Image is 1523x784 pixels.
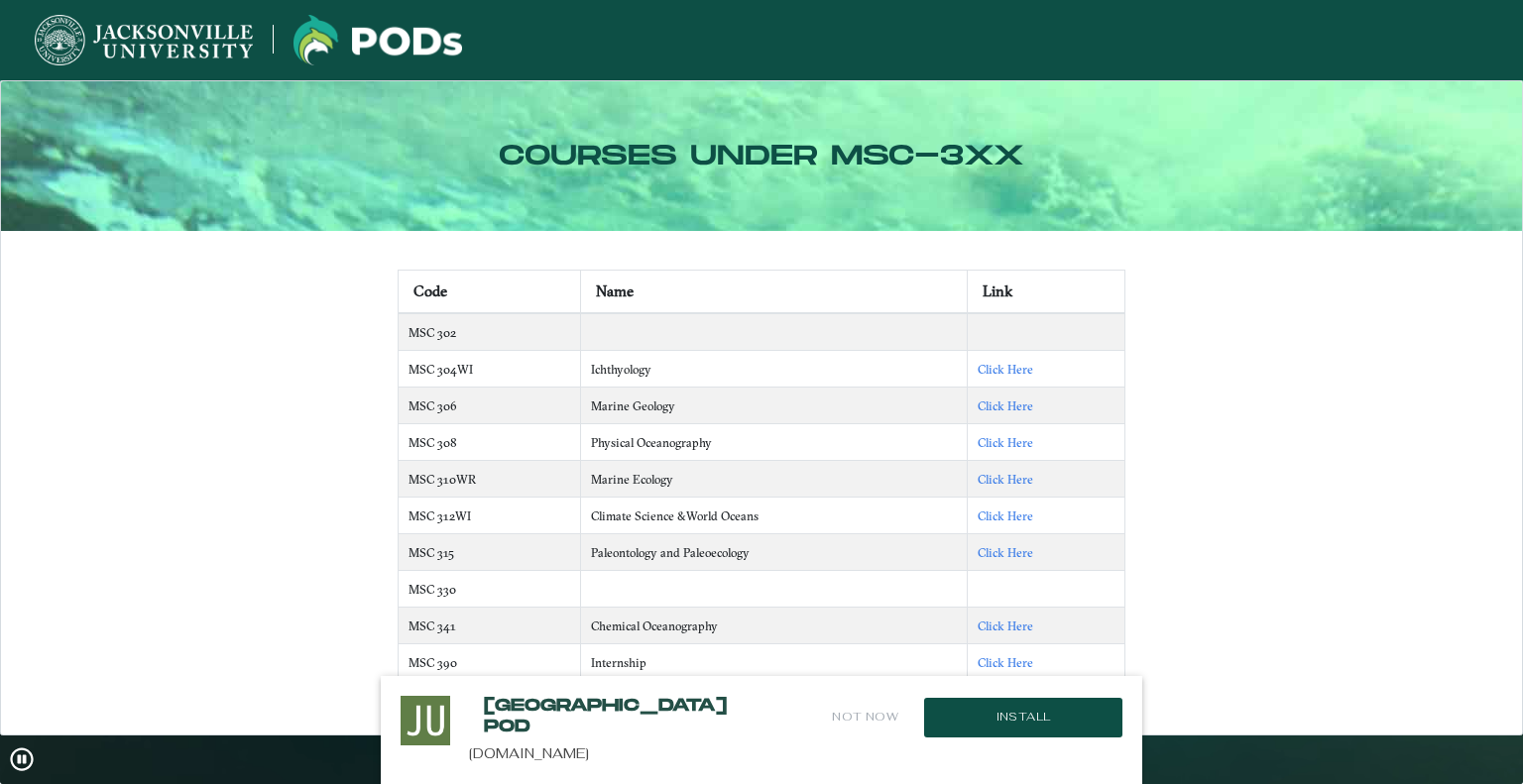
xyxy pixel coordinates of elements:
td: MSC 315 [398,534,580,571]
td: Ichthyology [580,351,967,388]
a: Click Here [978,508,1033,523]
td: Internship [580,644,967,681]
td: MSC 302 [398,313,580,351]
button: Not Now [830,696,900,738]
th: Code [398,270,580,313]
td: MSC 304WI [398,351,580,388]
a: [DOMAIN_NAME] [469,744,589,762]
td: MSC 310WR [398,461,580,498]
img: Jacksonville University logo [293,15,462,65]
a: Click Here [978,545,1033,560]
td: Marine Geology [580,388,967,424]
h2: [GEOGRAPHIC_DATA] POD [484,696,691,736]
td: MSC 330 [398,571,580,608]
td: MSC 341 [398,608,580,644]
td: Paleontology and Paleoecology [580,534,967,571]
th: Link [967,270,1124,313]
img: Jacksonville University logo [35,15,253,65]
td: Marine Ecology [580,461,967,498]
td: Climate Science &World Oceans [580,498,967,534]
td: MSC 390 [398,644,580,681]
td: MSC 312WI [398,498,580,534]
td: Chemical Oceanography [580,608,967,644]
td: MSC 308 [398,424,580,461]
td: MSC 306 [398,388,580,424]
a: Click Here [978,618,1033,633]
img: Install this Application? [401,696,450,745]
td: Physical Oceanography [580,424,967,461]
a: Click Here [978,435,1033,450]
button: Install [924,698,1122,737]
a: Click Here [978,398,1033,413]
h2: Courses under msc-3xx [19,140,1505,173]
a: Click Here [978,472,1033,487]
a: Click Here [978,655,1033,670]
a: Click Here [978,362,1033,377]
th: Name [580,270,967,313]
